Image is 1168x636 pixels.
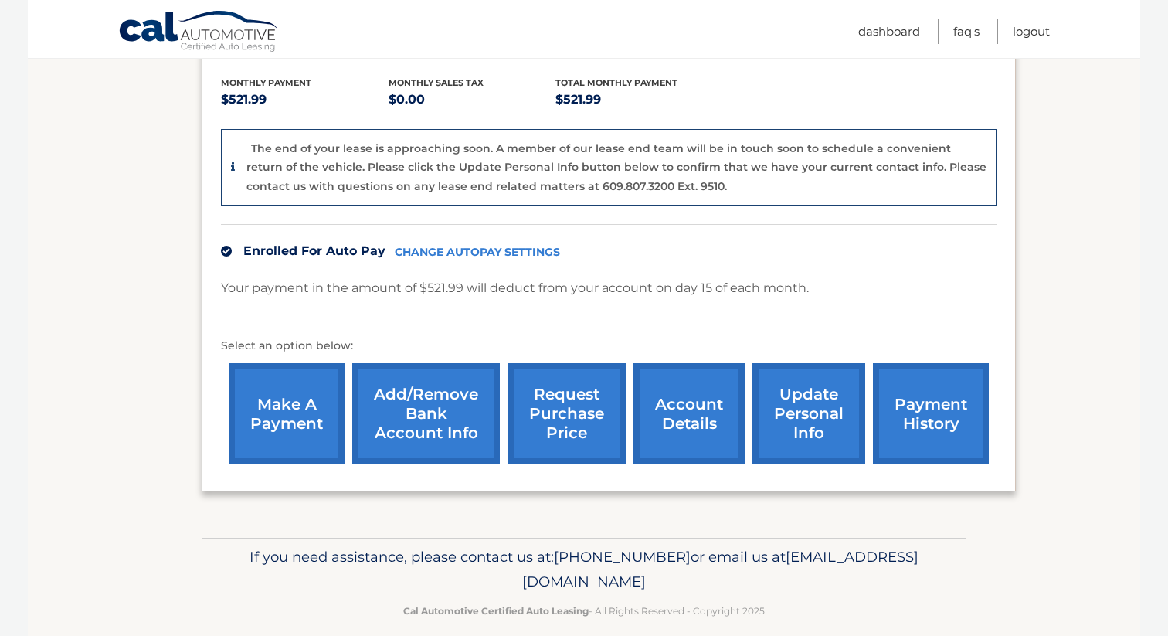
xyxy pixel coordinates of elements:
span: Monthly Payment [221,77,311,88]
p: $521.99 [555,89,723,111]
p: $0.00 [389,89,556,111]
a: make a payment [229,363,345,464]
a: FAQ's [953,19,980,44]
a: payment history [873,363,989,464]
strong: Cal Automotive Certified Auto Leasing [403,605,589,617]
p: The end of your lease is approaching soon. A member of our lease end team will be in touch soon t... [246,141,986,193]
a: update personal info [752,363,865,464]
p: Select an option below: [221,337,997,355]
span: Enrolled For Auto Pay [243,243,385,258]
p: If you need assistance, please contact us at: or email us at [212,545,956,594]
a: Cal Automotive [118,10,280,55]
a: Logout [1013,19,1050,44]
p: $521.99 [221,89,389,111]
a: request purchase price [508,363,626,464]
span: [PHONE_NUMBER] [554,548,691,566]
span: Total Monthly Payment [555,77,677,88]
p: - All Rights Reserved - Copyright 2025 [212,603,956,619]
a: Dashboard [858,19,920,44]
a: Add/Remove bank account info [352,363,500,464]
span: [EMAIL_ADDRESS][DOMAIN_NAME] [522,548,918,590]
img: check.svg [221,246,232,257]
a: CHANGE AUTOPAY SETTINGS [395,246,560,259]
a: account details [633,363,745,464]
span: Monthly sales Tax [389,77,484,88]
p: Your payment in the amount of $521.99 will deduct from your account on day 15 of each month. [221,277,809,299]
